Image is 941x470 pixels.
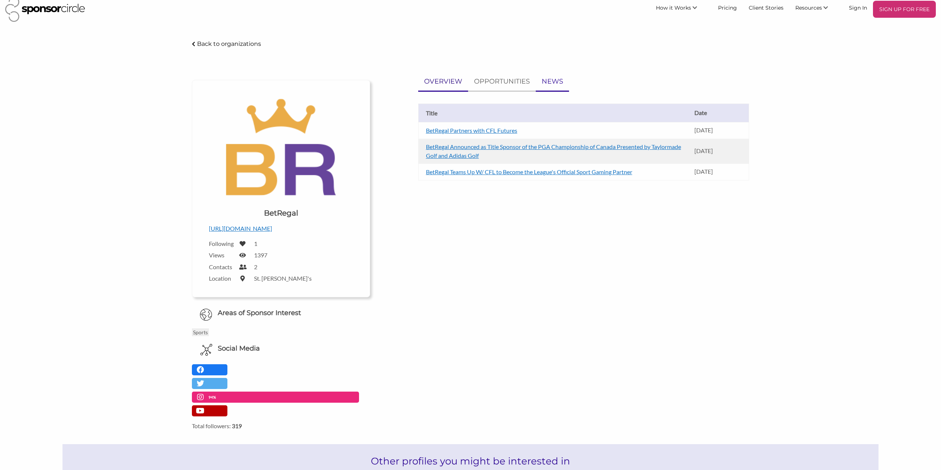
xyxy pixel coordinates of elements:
p: [DATE] [694,126,745,133]
li: Resources [789,1,843,18]
p: 94% [209,394,218,401]
p: OPPORTUNITIES [474,76,530,87]
label: 1397 [254,251,267,258]
p: [URL][DOMAIN_NAME] [209,224,353,233]
h6: Social Media [218,344,260,353]
h1: BetRegal [264,208,298,218]
label: 1 [254,240,257,247]
label: Total followers: [192,422,370,429]
label: St. [PERSON_NAME]'s [254,275,312,282]
img: Globe Icon [200,308,212,321]
a: Sign In [843,1,873,14]
a: BetRegal Partners with CFL Futures [426,127,517,134]
img: Social Media Icon [200,344,212,356]
label: Following [209,240,235,247]
p: [DATE] [694,147,745,154]
p: NEWS [542,76,563,87]
strong: 319 [232,422,242,429]
p: Back to organizations [197,40,261,47]
p: OVERVIEW [424,76,462,87]
label: Views [209,251,235,258]
h6: Areas of Sponsor Interest [186,308,376,318]
p: Sports [192,328,209,336]
li: How it Works [650,1,712,18]
a: Client Stories [743,1,789,14]
a: BetRegal Announced as Title Sponsor of the PGA Championship of Canada Presented by Taylormade Gol... [426,143,681,159]
span: How it Works [656,4,691,11]
p: [DATE] [694,168,745,175]
img: BetRegal Logo [226,91,336,202]
th: Date [691,104,749,122]
p: SIGN UP FOR FREE [876,4,933,15]
a: Pricing [712,1,743,14]
label: Contacts [209,263,235,270]
span: Resources [795,4,822,11]
a: BetRegal Teams Up W/ CFL to Become the League's Official Sport Gaming Partner [426,168,632,175]
label: 2 [254,263,257,270]
label: Location [209,275,235,282]
th: Title [418,104,691,122]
